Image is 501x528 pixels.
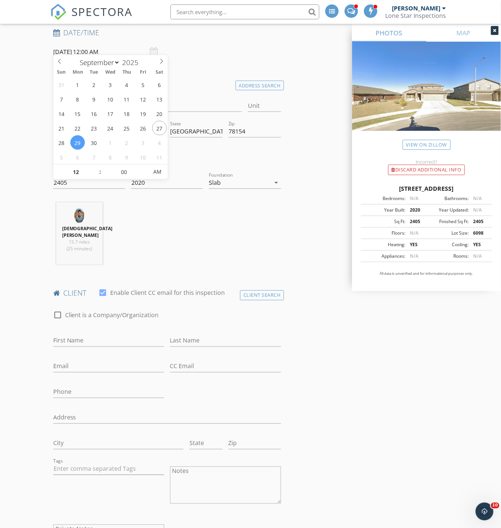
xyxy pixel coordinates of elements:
[363,230,405,236] div: Floors:
[87,77,101,92] span: September 2, 2025
[86,70,102,75] span: Tue
[361,184,492,193] div: [STREET_ADDRESS]
[352,24,427,42] a: PHOTOS
[363,195,405,202] div: Bedrooms:
[99,164,101,179] span: :
[70,150,85,164] span: October 6, 2025
[152,106,167,121] span: September 20, 2025
[363,253,405,260] div: Appliances:
[170,4,319,19] input: Search everything...
[469,241,490,248] div: YES
[87,135,101,150] span: September 30, 2025
[152,135,167,150] span: October 4, 2025
[152,150,167,164] span: October 11, 2025
[405,218,427,225] div: 2405
[87,121,101,135] span: September 23, 2025
[70,121,85,135] span: September 22, 2025
[385,12,446,19] div: Lone Star Inspections
[103,77,118,92] span: September 3, 2025
[135,70,151,75] span: Fri
[62,225,113,238] strong: [DEMOGRAPHIC_DATA][PERSON_NAME]
[53,289,281,298] h4: client
[491,503,500,509] span: 10
[119,135,134,150] span: October 2, 2025
[119,70,135,75] span: Thu
[427,230,469,236] div: Lot Size:
[103,121,118,135] span: September 24, 2025
[410,253,418,259] span: N/A
[469,230,490,236] div: 6098
[119,150,134,164] span: October 9, 2025
[405,241,427,248] div: YES
[473,253,482,259] span: N/A
[119,92,134,106] span: September 11, 2025
[363,207,405,213] div: Year Built:
[427,24,501,42] a: MAP
[72,4,133,19] span: SPECTORA
[363,218,405,225] div: Sq Ft:
[87,106,101,121] span: September 16, 2025
[70,106,85,121] span: September 15, 2025
[54,121,68,135] span: September 21, 2025
[103,92,118,106] span: September 10, 2025
[103,135,118,150] span: October 1, 2025
[111,289,225,297] label: Enable Client CC email for this inspection
[147,164,167,179] span: Click to toggle
[427,253,469,260] div: Rooms:
[136,121,150,135] span: September 26, 2025
[410,230,418,236] span: N/A
[352,42,501,149] img: streetview
[361,271,492,276] p: All data is unverified and for informational purposes only.
[410,195,418,202] span: N/A
[476,503,494,521] iframe: Intercom live chat
[69,239,90,245] span: 15.7 miles
[209,179,221,186] div: Slab
[427,218,469,225] div: Finished Sq Ft:
[53,70,70,75] span: Sun
[119,77,134,92] span: September 4, 2025
[54,135,68,150] span: September 28, 2025
[102,70,119,75] span: Wed
[136,77,150,92] span: September 5, 2025
[70,77,85,92] span: September 1, 2025
[50,4,67,20] img: The Best Home Inspection Software - Spectora
[352,159,501,165] div: Incorrect?
[119,121,134,135] span: September 25, 2025
[54,77,68,92] span: August 31, 2025
[65,312,159,319] label: Client is a Company/Organization
[272,178,281,187] i: arrow_drop_down
[427,207,469,213] div: Year Updated:
[87,92,101,106] span: September 9, 2025
[53,43,164,61] input: Select date
[388,165,465,175] div: Discard Additional info
[87,150,101,164] span: October 7, 2025
[136,92,150,106] span: September 12, 2025
[151,70,168,75] span: Sat
[427,241,469,248] div: Cooling:
[240,290,284,300] div: Client Search
[54,106,68,121] span: September 14, 2025
[67,245,92,252] span: (25 minutes)
[70,92,85,106] span: September 8, 2025
[53,28,281,38] h4: Date/Time
[50,10,133,26] a: SPECTORA
[72,208,87,223] img: circle_jesus_.png
[120,58,144,67] input: Year
[70,70,86,75] span: Mon
[152,121,167,135] span: September 27, 2025
[152,77,167,92] span: September 6, 2025
[136,135,150,150] span: October 3, 2025
[363,241,405,248] div: Heating:
[136,106,150,121] span: September 19, 2025
[236,81,284,91] div: Address Search
[427,195,469,202] div: Bathrooms:
[136,150,150,164] span: October 10, 2025
[152,92,167,106] span: September 13, 2025
[392,4,440,12] div: [PERSON_NAME]
[405,207,427,213] div: 2020
[473,195,482,202] span: N/A
[403,140,451,150] a: View on Zillow
[103,106,118,121] span: September 17, 2025
[54,150,68,164] span: October 5, 2025
[473,207,482,213] span: N/A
